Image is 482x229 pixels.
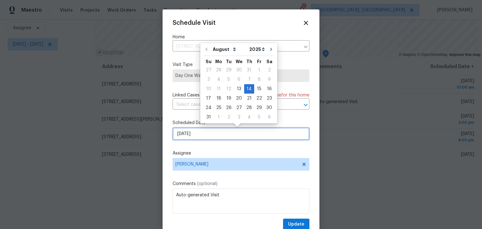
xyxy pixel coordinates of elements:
div: 14 [244,85,254,93]
input: Enter in an address [173,42,300,52]
label: Scheduled Date [173,120,309,126]
div: 13 [234,85,244,93]
select: Month [211,45,248,54]
abbr: Sunday [206,59,212,64]
div: Fri Aug 08 2025 [254,75,264,84]
div: 6 [234,75,244,84]
div: 5 [254,113,264,122]
div: Wed Aug 20 2025 [234,94,244,103]
span: (optional) [197,182,217,186]
div: Wed Sep 03 2025 [234,112,244,122]
div: Sat Aug 23 2025 [264,94,274,103]
div: Mon Aug 11 2025 [214,84,224,94]
abbr: Thursday [246,59,252,64]
div: Wed Jul 30 2025 [234,65,244,75]
div: Fri Aug 29 2025 [254,103,264,112]
div: 23 [264,94,274,103]
div: 11 [214,85,224,93]
div: Thu Sep 04 2025 [244,112,254,122]
div: Thu Aug 28 2025 [244,103,254,112]
button: Go to next month [266,43,276,56]
label: Assignee [173,150,309,156]
textarea: Auto-generated Visit [173,188,309,214]
div: 30 [234,66,244,74]
div: Sun Jul 27 2025 [203,65,214,75]
div: Thu Aug 14 2025 [244,84,254,94]
div: Thu Aug 07 2025 [244,75,254,84]
div: 2 [264,66,274,74]
span: Schedule Visit [173,20,216,26]
abbr: Tuesday [226,59,232,64]
div: Sat Aug 30 2025 [264,103,274,112]
div: Mon Aug 04 2025 [214,75,224,84]
div: Wed Aug 06 2025 [234,75,244,84]
select: Year [248,45,266,54]
div: 8 [254,75,264,84]
div: 4 [244,113,254,122]
div: Tue Jul 29 2025 [224,65,234,75]
div: 29 [254,103,264,112]
div: 28 [214,66,224,74]
div: Wed Aug 13 2025 [234,84,244,94]
div: Fri Aug 01 2025 [254,65,264,75]
div: 7 [244,75,254,84]
div: Sat Sep 06 2025 [264,112,274,122]
div: Mon Jul 28 2025 [214,65,224,75]
div: 15 [254,85,264,93]
div: 28 [244,103,254,112]
span: Update [288,221,304,228]
abbr: Saturday [266,59,272,64]
div: Tue Aug 26 2025 [224,103,234,112]
div: 2 [224,113,234,122]
div: 20 [234,94,244,103]
div: 21 [244,94,254,103]
div: Sun Aug 31 2025 [203,112,214,122]
div: Sun Aug 17 2025 [203,94,214,103]
div: Sun Aug 10 2025 [203,84,214,94]
div: 4 [214,75,224,84]
span: There is case for this home [253,92,309,98]
div: Thu Aug 21 2025 [244,94,254,103]
div: 6 [264,113,274,122]
div: 30 [264,103,274,112]
div: Mon Sep 01 2025 [214,112,224,122]
abbr: Wednesday [236,59,243,64]
div: 31 [203,113,214,122]
div: 3 [234,113,244,122]
div: Tue Sep 02 2025 [224,112,234,122]
div: 27 [234,103,244,112]
span: [PERSON_NAME] [175,162,298,167]
div: 5 [224,75,234,84]
div: 1 [214,113,224,122]
div: 31 [244,66,254,74]
div: 16 [264,85,274,93]
button: Open [301,101,310,109]
div: Tue Aug 19 2025 [224,94,234,103]
span: Day One Walk [175,73,307,79]
div: 12 [224,85,234,93]
div: 24 [203,103,214,112]
div: 10 [203,85,214,93]
label: Home [173,34,309,40]
div: 27 [203,66,214,74]
div: 9 [264,75,274,84]
div: 1 [254,66,264,74]
div: Fri Aug 15 2025 [254,84,264,94]
div: 3 [203,75,214,84]
div: 19 [224,94,234,103]
div: Mon Aug 25 2025 [214,103,224,112]
div: Sat Aug 09 2025 [264,75,274,84]
input: Select cases [173,100,292,110]
div: Fri Sep 05 2025 [254,112,264,122]
div: 26 [224,103,234,112]
button: Go to previous month [202,43,211,56]
label: Comments [173,181,309,187]
div: Sun Aug 24 2025 [203,103,214,112]
div: Tue Aug 05 2025 [224,75,234,84]
div: Sat Aug 16 2025 [264,84,274,94]
div: Mon Aug 18 2025 [214,94,224,103]
div: Fri Aug 22 2025 [254,94,264,103]
label: Visit Type [173,62,309,68]
div: 22 [254,94,264,103]
div: 18 [214,94,224,103]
